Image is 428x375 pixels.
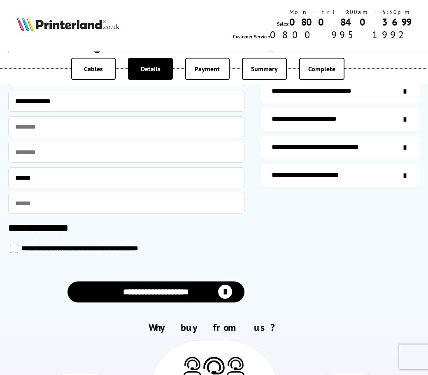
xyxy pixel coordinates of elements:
span: Details [141,65,160,73]
span: Complete [308,65,335,73]
h2: Why buy from us? [13,321,415,334]
a: 0800 840 3699 [289,16,411,28]
a: additional-ink [261,80,420,103]
span: Cables [84,65,103,73]
div: Mon - Fri 9:00am - 5:30pm [233,8,411,16]
a: secure-website [261,164,420,187]
a: additional-cables [261,136,420,159]
img: Printerland Logo [17,16,119,31]
span: Summary [251,65,278,73]
span: Sales: [277,21,289,27]
span: Payment [195,65,220,73]
span: 0800 995 1992 [270,28,411,41]
a: items-arrive [261,108,420,131]
span: Customer Service: [233,33,270,40]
